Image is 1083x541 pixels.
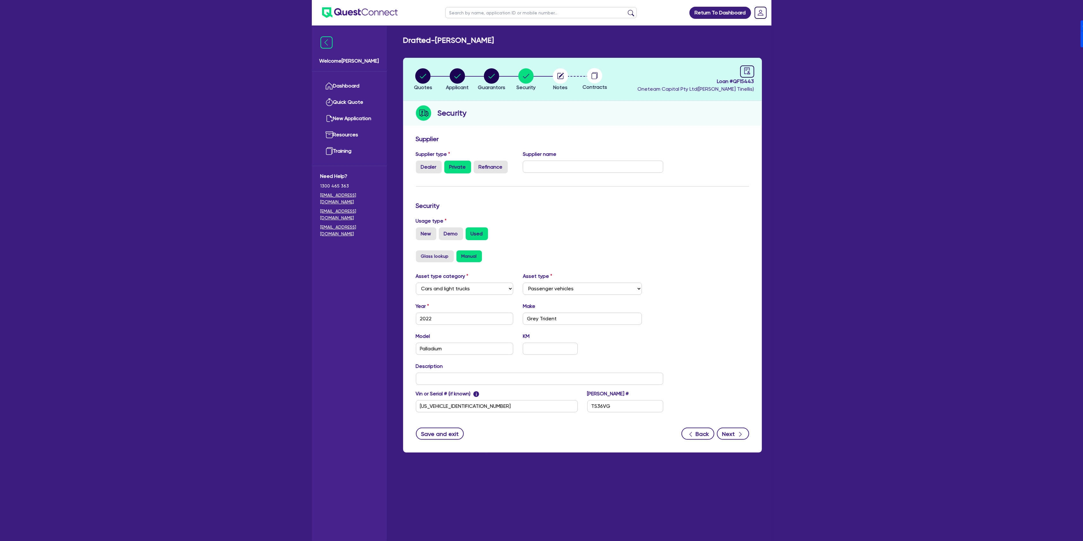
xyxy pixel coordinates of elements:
[326,147,333,155] img: training
[638,86,754,92] span: Oneteam Capital Pty Ltd ( [PERSON_NAME] Tinellis )
[326,98,333,106] img: quick-quote
[320,94,378,110] a: Quick Quote
[416,150,450,158] label: Supplier type
[322,7,398,18] img: quest-connect-logo-blue
[416,105,431,121] img: step-icon
[444,161,471,173] label: Private
[456,250,482,262] button: Manual
[473,391,479,397] span: i
[416,362,443,370] label: Description
[717,428,749,440] button: Next
[553,84,568,90] span: Notes
[414,68,432,92] button: Quotes
[474,161,508,173] label: Refinance
[587,390,629,398] label: [PERSON_NAME] #
[320,192,378,205] a: [EMAIL_ADDRESS][DOMAIN_NAME]
[416,217,447,225] label: Usage type
[416,250,454,262] button: Glass lookup
[320,57,379,65] span: Welcome [PERSON_NAME]
[320,208,378,221] a: [EMAIL_ADDRESS][DOMAIN_NAME]
[326,115,333,122] img: new-application
[416,390,479,398] label: Vin or Serial # (if known)
[320,36,333,49] img: icon-menu-close
[466,227,488,240] label: Used
[523,150,556,158] label: Supplier name
[320,224,378,237] a: [EMAIL_ADDRESS][DOMAIN_NAME]
[320,143,378,159] a: Training
[523,332,530,340] label: KM
[439,227,463,240] label: Demo
[638,78,754,85] span: Loan # QF15443
[416,332,430,340] label: Model
[403,36,494,45] h2: Drafted - [PERSON_NAME]
[438,107,467,119] h2: Security
[523,302,535,310] label: Make
[744,67,751,74] span: audit
[445,7,637,18] input: Search by name, application ID or mobile number...
[553,68,568,92] button: Notes
[689,7,751,19] a: Return To Dashboard
[326,131,333,139] img: resources
[320,183,378,189] span: 1300 465 363
[516,84,536,90] span: Security
[320,127,378,143] a: Resources
[752,4,769,21] a: Dropdown toggle
[446,68,469,92] button: Applicant
[523,272,552,280] label: Asset type
[583,84,607,90] span: Contracts
[416,428,464,440] button: Save and exit
[516,68,536,92] button: Security
[414,84,432,90] span: Quotes
[478,84,505,90] span: Guarantors
[416,272,469,280] label: Asset type category
[320,110,378,127] a: New Application
[416,135,749,143] h3: Supplier
[320,78,378,94] a: Dashboard
[416,202,749,210] h3: Security
[681,428,714,440] button: Back
[416,161,442,173] label: Dealer
[320,172,378,180] span: Need Help?
[446,84,469,90] span: Applicant
[478,68,506,92] button: Guarantors
[416,302,429,310] label: Year
[416,227,436,240] label: New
